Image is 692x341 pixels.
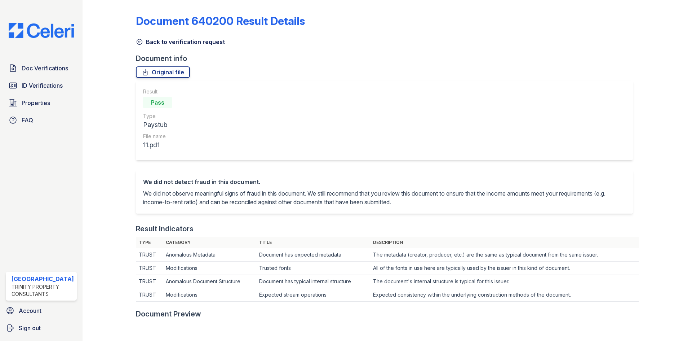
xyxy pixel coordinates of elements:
a: FAQ [6,113,77,127]
td: TRUST [136,288,163,302]
td: Document has expected metadata [256,248,370,262]
a: Properties [6,96,77,110]
td: Expected stream operations [256,288,370,302]
td: Anomalous Metadata [163,248,257,262]
div: Document Preview [136,309,201,319]
a: Sign out [3,321,80,335]
a: Back to verification request [136,38,225,46]
th: Category [163,237,257,248]
div: Type [143,113,172,120]
div: File name [143,133,172,140]
a: ID Verifications [6,78,77,93]
a: Account [3,303,80,318]
td: The metadata (creator, producer, etc.) are the same as typical document from the same issuer. [370,248,639,262]
p: We did not observe meaningful signs of fraud in this document. We still recommend that you review... [143,189,626,206]
th: Description [370,237,639,248]
td: Anomalous Document Structure [163,275,257,288]
th: Title [256,237,370,248]
div: Result [143,88,172,95]
div: Trinity Property Consultants [12,283,74,298]
div: Paystub [143,120,172,130]
a: Original file [136,66,190,78]
td: Expected consistency within the underlying construction methods of the document. [370,288,639,302]
td: Modifications [163,288,257,302]
span: Properties [22,99,50,107]
a: Doc Verifications [6,61,77,75]
div: Pass [143,97,172,108]
img: CE_Logo_Blue-a8612792a0a2168367f1c8372b55b34899dd931a85d93a1a3d3e32e68fde9ad4.png [3,23,80,38]
td: Trusted fonts [256,262,370,275]
div: We did not detect fraud in this document. [143,178,626,186]
td: All of the fonts in use here are typically used by the issuer in this kind of document. [370,262,639,275]
div: Result Indicators [136,224,194,234]
td: TRUST [136,248,163,262]
td: The document's internal structure is typical for this issuer. [370,275,639,288]
span: Sign out [19,324,41,332]
div: Document info [136,53,639,64]
span: ID Verifications [22,81,63,90]
span: Account [19,306,41,315]
span: FAQ [22,116,33,124]
td: Document has typical internal structure [256,275,370,288]
td: Modifications [163,262,257,275]
div: 11.pdf [143,140,172,150]
td: TRUST [136,262,163,275]
span: Doc Verifications [22,64,68,73]
th: Type [136,237,163,248]
td: TRUST [136,275,163,288]
div: [GEOGRAPHIC_DATA] [12,275,74,283]
a: Document 640200 Result Details [136,14,305,27]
